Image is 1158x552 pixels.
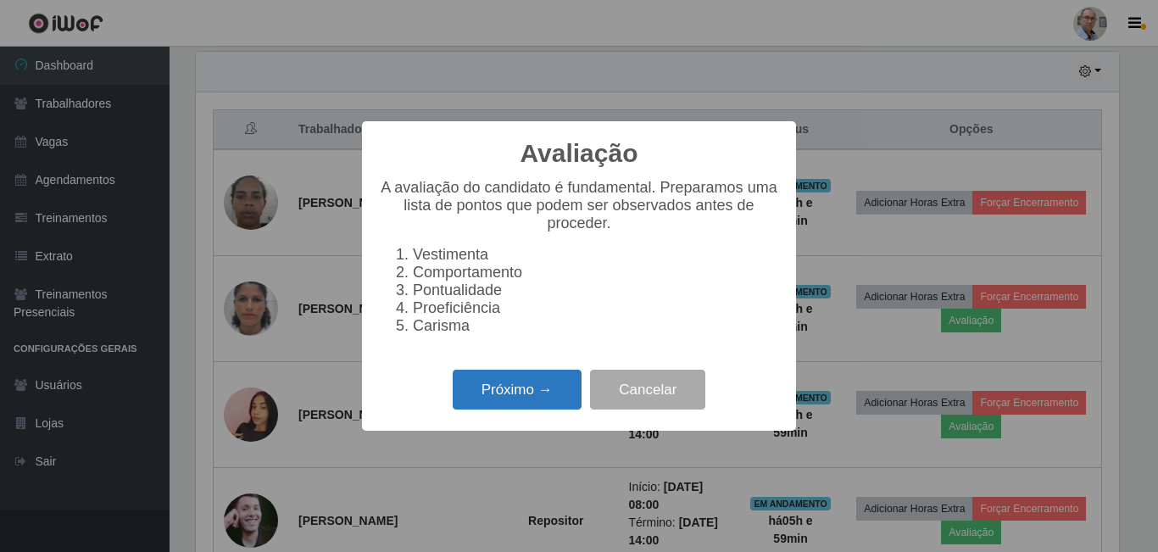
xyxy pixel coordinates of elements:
h2: Avaliação [521,138,638,169]
li: Pontualidade [413,282,779,299]
li: Carisma [413,317,779,335]
button: Próximo → [453,370,582,410]
li: Vestimenta [413,246,779,264]
p: A avaliação do candidato é fundamental. Preparamos uma lista de pontos que podem ser observados a... [379,179,779,232]
li: Comportamento [413,264,779,282]
li: Proeficiência [413,299,779,317]
button: Cancelar [590,370,705,410]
